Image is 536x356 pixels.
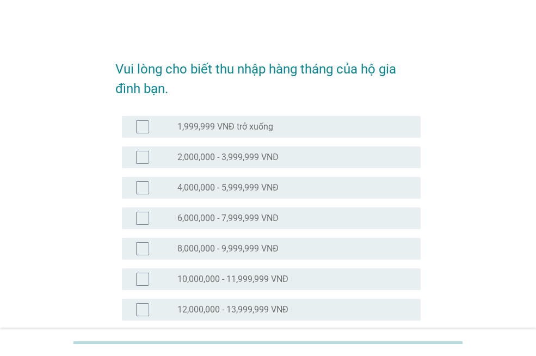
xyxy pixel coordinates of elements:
label: 12,000,000 - 13,999,999 VNĐ [177,304,288,315]
label: 2,000,000 - 3,999,999 VNĐ [177,152,279,163]
div: D [140,212,145,224]
div: E [140,243,145,254]
div: G [140,304,145,315]
div: A [140,121,145,132]
h2: Vui lòng cho biết thu nhập hàng tháng của hộ gia đình bạn. [115,48,421,99]
label: 6,000,000 - 7,999,999 VNĐ [177,213,279,224]
div: C [140,182,145,193]
div: F [140,273,145,285]
label: 10,000,000 - 11,999,999 VNĐ [177,274,288,285]
div: B [140,151,145,163]
label: 1,999,999 VNĐ trở xuống [177,121,273,132]
label: 4,000,000 - 5,999,999 VNĐ [177,182,279,193]
label: 8,000,000 - 9,999,999 VNĐ [177,243,279,254]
